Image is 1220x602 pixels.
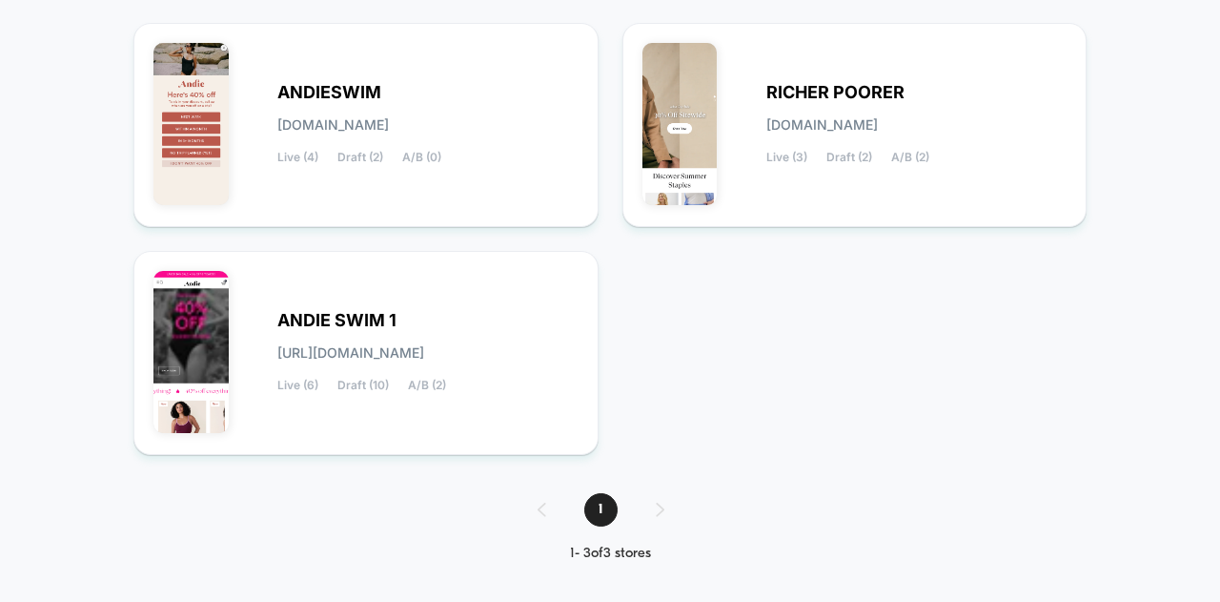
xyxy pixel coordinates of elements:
span: Live (3) [766,151,807,164]
span: Live (6) [277,379,318,392]
span: 1 [584,493,618,527]
img: ANDIE_SWIM_1 [153,271,229,433]
span: A/B (2) [891,151,929,164]
div: 1 - 3 of 3 stores [518,546,702,562]
span: A/B (2) [408,379,446,392]
span: [DOMAIN_NAME] [766,118,878,132]
span: [DOMAIN_NAME] [277,118,389,132]
span: RICHER POORER [766,86,905,99]
span: ANDIESWIM [277,86,381,99]
span: A/B (0) [402,151,441,164]
span: ANDIE SWIM 1 [277,314,396,327]
img: RICHER_POORER [642,43,718,205]
span: Draft (2) [826,151,872,164]
span: Draft (2) [337,151,383,164]
img: ANDIESWIM [153,43,229,205]
span: [URL][DOMAIN_NAME] [277,346,424,360]
span: Live (4) [277,151,318,164]
span: Draft (10) [337,379,389,392]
